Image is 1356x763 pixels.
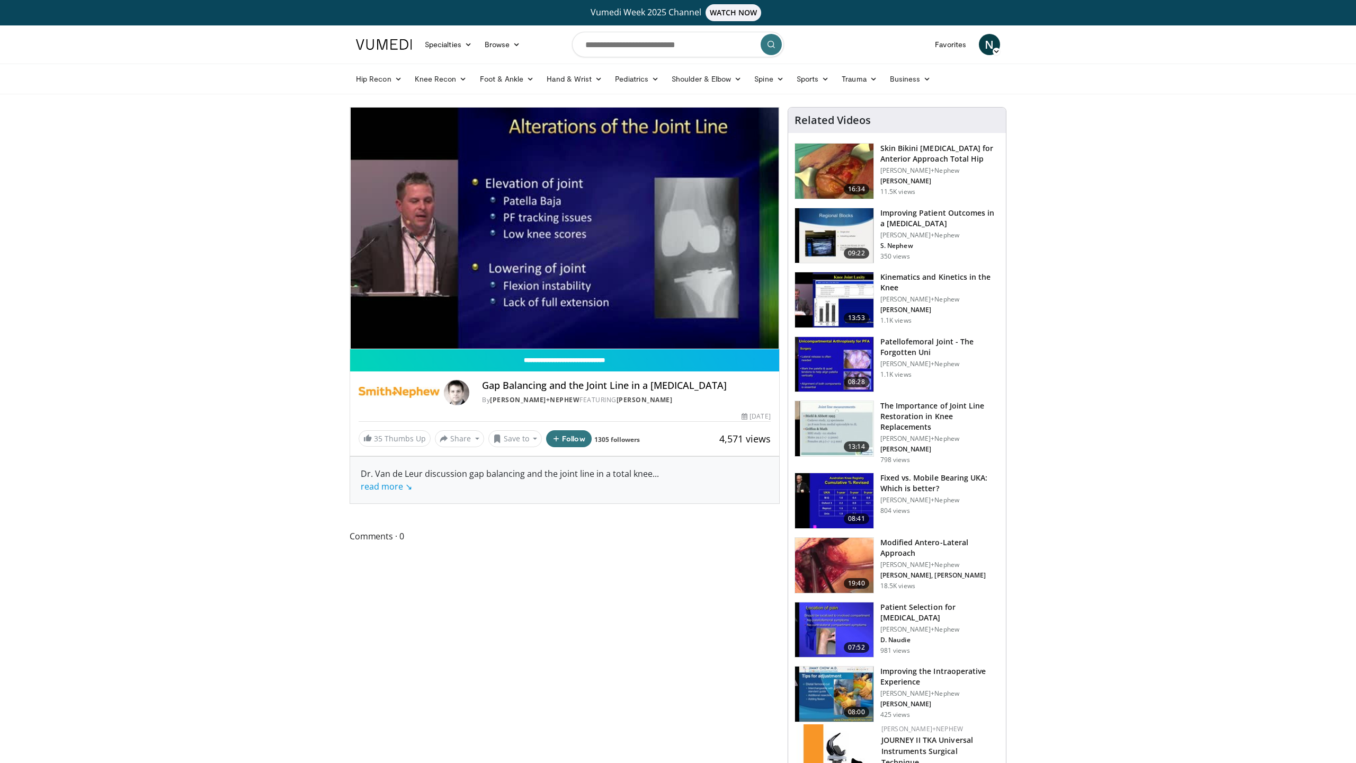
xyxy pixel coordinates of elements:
[880,582,915,590] p: 18.5K views
[358,4,998,21] a: Vumedi Week 2025 ChannelWATCH NOW
[795,473,1000,529] a: 08:41 Fixed vs. Mobile Bearing UKA: Which is better? [PERSON_NAME]+Nephew 804 views
[795,401,1000,464] a: 13:14 The Importance of Joint Line Restoration in Knee Replacements [PERSON_NAME]+Nephew [PERSON_...
[359,380,440,405] img: Smith+Nephew
[880,295,1000,304] p: [PERSON_NAME]+Nephew
[880,177,1000,185] p: [PERSON_NAME]
[844,377,869,387] span: 08:28
[482,395,770,405] div: By FEATURING
[546,430,592,447] button: Follow
[880,336,1000,358] h3: Patellofemoral Joint - The Forgotten Uni
[795,666,1000,722] a: 08:00 Improving the Intraoperative Experience [PERSON_NAME]+Nephew [PERSON_NAME] 425 views
[374,433,382,443] span: 35
[880,166,1000,175] p: [PERSON_NAME]+Nephew
[474,68,541,90] a: Foot & Ankle
[880,272,1000,293] h3: Kinematics and Kinetics in the Knee
[795,537,1000,593] a: 19:40 Modified Antero-Lateral Approach [PERSON_NAME]+Nephew [PERSON_NAME], [PERSON_NAME] 18.5K views
[418,34,478,55] a: Specialties
[795,667,873,722] img: 41820e81-9723-478b-a459-8d88be0d133d.150x105_q85_crop-smart_upscale.jpg
[795,272,1000,328] a: 13:53 Kinematics and Kinetics in the Knee [PERSON_NAME]+Nephew [PERSON_NAME] 1.1K views
[880,401,1000,432] h3: The Importance of Joint Line Restoration in Knee Replacements
[350,108,779,349] video-js: Video Player
[706,4,762,21] span: WATCH NOW
[844,184,869,194] span: 16:34
[844,642,869,653] span: 07:52
[844,441,869,452] span: 13:14
[665,68,748,90] a: Shoulder & Elbow
[594,435,640,444] a: 1305 followers
[880,666,1000,687] h3: Improving the Intraoperative Experience
[795,144,873,199] img: 7e801375-3c53-4248-9819-03bc115251f5.150x105_q85_crop-smart_upscale.jpg
[880,445,1000,454] p: [PERSON_NAME]
[880,370,912,379] p: 1.1K views
[490,395,579,404] a: [PERSON_NAME]+Nephew
[880,231,1000,239] p: [PERSON_NAME]+Nephew
[880,636,1000,644] p: D. Naudie
[929,34,973,55] a: Favorites
[795,208,1000,264] a: 09:22 Improving Patient Outcomes in a [MEDICAL_DATA] [PERSON_NAME]+Nephew S. Nephew 350 views
[880,316,912,325] p: 1.1K views
[880,306,1000,314] p: [PERSON_NAME]
[880,143,1000,164] h3: Skin Bikini [MEDICAL_DATA] for Anterior Approach Total Hip
[880,689,1000,698] p: [PERSON_NAME]+Nephew
[881,724,963,733] a: [PERSON_NAME]+Nephew
[478,34,527,55] a: Browse
[880,537,1000,558] h3: Modified Antero-Lateral Approach
[408,68,474,90] a: Knee Recon
[795,602,873,658] img: a318cc6f-ace1-40db-924b-d79ec8f97cc7.150x105_q85_crop-smart_upscale.jpg
[790,68,836,90] a: Sports
[795,538,873,593] img: df1c4db8-fa70-4dbe-8176-20e68faa4108.150x105_q85_crop-smart_upscale.jpg
[350,529,780,543] span: Comments 0
[488,430,542,447] button: Save to
[880,507,910,515] p: 804 views
[880,496,1000,504] p: [PERSON_NAME]+Nephew
[361,481,412,492] a: read more ↘
[742,412,770,421] div: [DATE]
[880,700,1000,708] p: [PERSON_NAME]
[880,360,1000,368] p: [PERSON_NAME]+Nephew
[482,380,770,392] h4: Gap Balancing and the Joint Line in a [MEDICAL_DATA]
[795,208,873,263] img: cbe168dd-b1ae-4569-88a3-28fafdc84e1a.150x105_q85_crop-smart_upscale.jpg
[350,68,408,90] a: Hip Recon
[795,143,1000,199] a: 16:34 Skin Bikini [MEDICAL_DATA] for Anterior Approach Total Hip [PERSON_NAME]+Nephew [PERSON_NAM...
[880,711,910,719] p: 425 views
[880,208,1000,229] h3: Improving Patient Outcomes in a [MEDICAL_DATA]
[795,602,1000,658] a: 07:52 Patient Selection for [MEDICAL_DATA] [PERSON_NAME]+Nephew D. Naudie 981 views
[795,337,873,392] img: 98599f1d-9d1d-497b-bdce-5816f1f97f4f.150x105_q85_crop-smart_upscale.jpg
[795,114,871,127] h4: Related Videos
[719,432,771,445] span: 4,571 views
[540,68,609,90] a: Hand & Wrist
[884,68,938,90] a: Business
[880,242,1000,250] p: S. Nephew
[880,434,1000,443] p: [PERSON_NAME]+Nephew
[361,467,769,493] div: Dr. Van de Leur discussion gap balancing and the joint line in a total knee
[795,272,873,327] img: E3Io06GX5Di7Z1An4xMDoxOjA4MTsiGN.150x105_q85_crop-smart_upscale.jpg
[844,248,869,259] span: 09:22
[880,602,1000,623] h3: Patient Selection for [MEDICAL_DATA]
[361,468,659,492] span: ...
[795,336,1000,393] a: 08:28 Patellofemoral Joint - The Forgotten Uni [PERSON_NAME]+Nephew 1.1K views
[979,34,1000,55] a: N
[795,473,873,528] img: 4ad1d894-63c1-4efc-ada0-5d082dee3324.150x105_q85_crop-smart_upscale.jpg
[356,39,412,50] img: VuMedi Logo
[880,561,1000,569] p: [PERSON_NAME]+Nephew
[880,625,1000,634] p: [PERSON_NAME]+Nephew
[844,707,869,717] span: 08:00
[435,430,484,447] button: Share
[844,313,869,323] span: 13:53
[444,380,469,405] img: Avatar
[880,188,915,196] p: 11.5K views
[844,578,869,589] span: 19:40
[609,68,665,90] a: Pediatrics
[835,68,884,90] a: Trauma
[844,513,869,524] span: 08:41
[748,68,790,90] a: Spine
[880,252,910,261] p: 350 views
[880,456,910,464] p: 798 views
[359,430,431,447] a: 35 Thumbs Up
[880,473,1000,494] h3: Fixed vs. Mobile Bearing UKA: Which is better?
[880,646,910,655] p: 981 views
[572,32,784,57] input: Search topics, interventions
[880,571,1000,580] p: [PERSON_NAME], [PERSON_NAME]
[617,395,673,404] a: [PERSON_NAME]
